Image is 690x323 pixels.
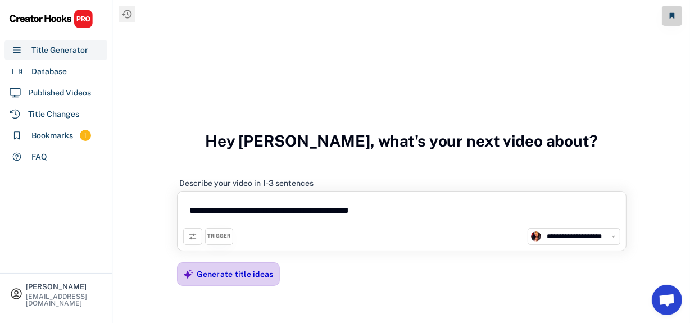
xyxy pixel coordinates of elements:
a: Ouvrir le chat [652,285,682,315]
div: Title Changes [28,108,79,120]
div: [PERSON_NAME] [26,283,102,290]
div: TRIGGER [207,233,230,240]
img: CHPRO%20Logo.svg [9,9,93,29]
div: Title Generator [31,44,88,56]
div: 1 [80,131,91,140]
div: Published Videos [28,87,91,99]
h3: Hey [PERSON_NAME], what's your next video about? [205,120,598,162]
div: [EMAIL_ADDRESS][DOMAIN_NAME] [26,293,102,307]
div: Bookmarks [31,130,73,142]
div: FAQ [31,151,47,163]
img: channels4_profile.jpg [531,231,541,242]
div: Generate title ideas [197,269,274,279]
div: Describe your video in 1-3 sentences [180,178,314,188]
div: Database [31,66,67,78]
